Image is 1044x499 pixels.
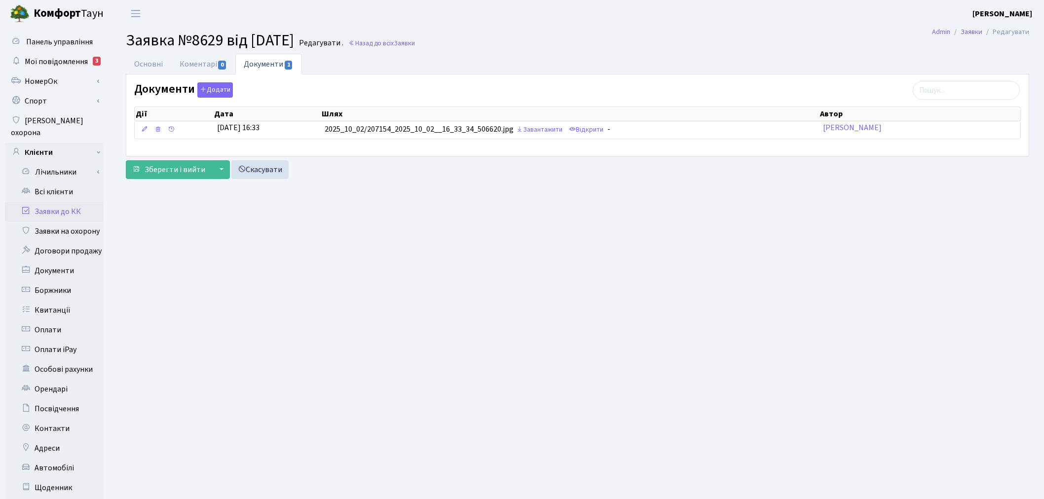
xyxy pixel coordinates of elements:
a: [PERSON_NAME] охорона [5,111,104,143]
a: Автомобілі [5,458,104,478]
b: [PERSON_NAME] [972,8,1032,19]
a: Орендарі [5,379,104,399]
a: Боржники [5,281,104,300]
span: 0 [218,61,226,70]
a: НомерОк [5,71,104,91]
a: Коментарі [171,54,235,74]
small: Редагувати . [297,38,343,48]
span: 1 [285,61,293,70]
a: Документи [5,261,104,281]
span: Заявки [394,38,415,48]
span: [DATE] 16:33 [217,122,260,133]
a: Квитанції [5,300,104,320]
a: [PERSON_NAME] [972,8,1032,20]
th: Дії [135,107,213,121]
a: Відкрити [566,122,606,138]
li: Редагувати [982,27,1029,37]
input: Пошук... [913,81,1020,100]
a: Заявки до КК [5,202,104,221]
a: Назад до всіхЗаявки [348,38,415,48]
span: Зберегти і вийти [145,164,205,175]
a: Оплати [5,320,104,340]
span: Заявка №8629 від [DATE] [126,29,294,52]
a: Лічильники [11,162,104,182]
a: Клієнти [5,143,104,162]
span: - [607,124,610,135]
a: [PERSON_NAME] [823,122,882,133]
button: Зберегти і вийти [126,160,212,179]
a: Завантажити [514,122,565,138]
button: Переключити навігацію [123,5,148,22]
a: Посвідчення [5,399,104,419]
a: Контакти [5,419,104,438]
span: Мої повідомлення [25,56,88,67]
a: Документи [235,54,301,74]
a: Особові рахунки [5,359,104,379]
th: Дата [213,107,321,121]
span: Таун [34,5,104,22]
div: 3 [93,57,101,66]
a: Заявки [961,27,982,37]
a: Панель управління [5,32,104,52]
img: logo.png [10,4,30,24]
b: Комфорт [34,5,81,21]
a: Admin [932,27,950,37]
a: Заявки на охорону [5,221,104,241]
a: Договори продажу [5,241,104,261]
a: Адреси [5,438,104,458]
a: Спорт [5,91,104,111]
a: Скасувати [231,160,289,179]
th: Автор [819,107,1020,121]
a: Мої повідомлення3 [5,52,104,71]
a: Щоденник [5,478,104,498]
a: Оплати iPay [5,340,104,359]
a: Додати [195,81,233,98]
label: Документи [134,82,233,98]
a: Основні [126,54,171,74]
td: 2025_10_02/207154_2025_10_02__16_33_34_506620.jpg [321,121,819,139]
a: Всі клієнти [5,182,104,202]
th: Шлях [321,107,819,121]
span: Панель управління [26,36,93,47]
nav: breadcrumb [917,22,1044,42]
button: Документи [197,82,233,98]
